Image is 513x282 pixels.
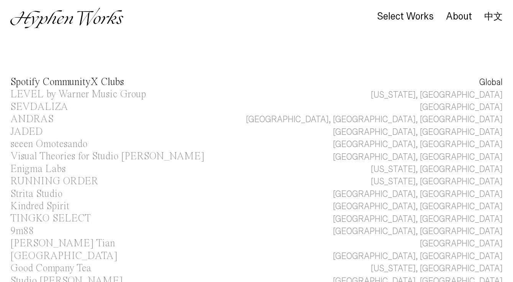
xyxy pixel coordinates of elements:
[10,114,54,125] div: ANDRAS
[333,126,503,138] div: [GEOGRAPHIC_DATA], [GEOGRAPHIC_DATA]
[479,76,503,89] div: Global
[10,102,68,112] div: SEVDALIZA
[10,238,115,249] div: [PERSON_NAME] Tian
[333,151,503,163] div: [GEOGRAPHIC_DATA], [GEOGRAPHIC_DATA]
[10,176,98,187] div: RUNNING ORDER
[377,13,434,21] a: Select Works
[10,164,66,174] div: Enigma Labs
[333,200,503,213] div: [GEOGRAPHIC_DATA], [GEOGRAPHIC_DATA]
[10,201,69,211] div: Kindred Spirit
[10,189,62,199] div: Strita Studio
[333,250,503,262] div: [GEOGRAPHIC_DATA], [GEOGRAPHIC_DATA]
[446,11,472,22] div: About
[420,101,503,113] div: [GEOGRAPHIC_DATA]
[10,151,205,162] div: Visual Theories for Studio [PERSON_NAME]
[10,8,123,28] img: Hyphen Works
[10,251,118,261] div: [GEOGRAPHIC_DATA]
[10,89,146,100] div: LEVEL by Warner Music Group
[10,77,124,87] div: Spotify CommunityX Clubs
[484,12,503,21] a: 中文
[371,262,503,275] div: [US_STATE], [GEOGRAPHIC_DATA]
[10,263,91,274] div: Good Company Tea
[377,11,434,22] div: Select Works
[333,225,503,238] div: [GEOGRAPHIC_DATA], [GEOGRAPHIC_DATA]
[333,188,503,200] div: [GEOGRAPHIC_DATA], [GEOGRAPHIC_DATA]
[246,113,503,126] div: [GEOGRAPHIC_DATA], [GEOGRAPHIC_DATA], [GEOGRAPHIC_DATA]
[10,139,87,149] div: seeen Omotesando
[333,138,503,151] div: [GEOGRAPHIC_DATA], [GEOGRAPHIC_DATA]
[371,163,503,175] div: [US_STATE], [GEOGRAPHIC_DATA]
[10,127,43,137] div: JADED
[333,213,503,225] div: [GEOGRAPHIC_DATA], [GEOGRAPHIC_DATA]
[10,213,91,224] div: TINGKO SELECT
[446,13,472,21] a: About
[371,89,503,101] div: [US_STATE], [GEOGRAPHIC_DATA]
[10,226,34,236] div: 9m88
[420,238,503,250] div: [GEOGRAPHIC_DATA]
[371,175,503,188] div: [US_STATE], [GEOGRAPHIC_DATA]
